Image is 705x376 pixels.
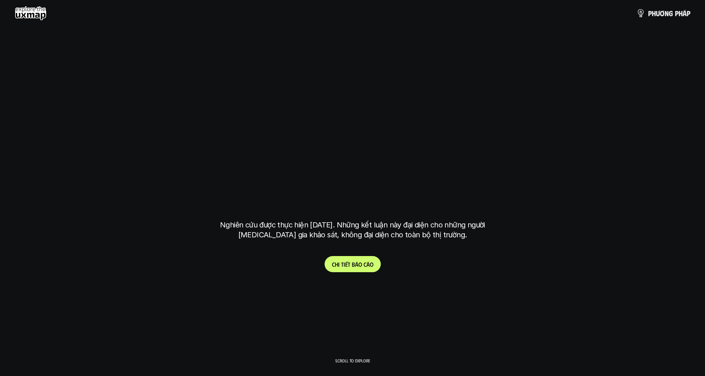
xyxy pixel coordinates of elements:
span: i [344,261,345,268]
span: h [679,9,683,17]
span: h [652,9,656,17]
span: ơ [660,9,665,17]
span: p [648,9,652,17]
p: Scroll to explore [335,358,370,363]
p: Nghiên cứu được thực hiện [DATE]. Những kết luận này đại diện cho những người [MEDICAL_DATA] gia ... [215,220,490,240]
span: o [358,261,362,268]
a: phươngpháp [636,6,690,21]
span: b [352,261,355,268]
span: p [687,9,690,17]
span: á [366,261,370,268]
span: ế [345,261,348,268]
h1: tại [GEOGRAPHIC_DATA] [222,173,484,204]
span: c [364,261,366,268]
span: h [335,261,338,268]
h1: phạm vi công việc của [218,115,487,146]
a: Chitiếtbáocáo [325,256,381,272]
span: ư [656,9,660,17]
span: C [332,261,335,268]
span: n [665,9,669,17]
span: p [675,9,679,17]
span: t [348,261,350,268]
span: o [370,261,373,268]
span: á [683,9,687,17]
span: g [669,9,673,17]
span: i [338,261,340,268]
h6: Kết quả nghiên cứu [327,97,383,106]
span: á [355,261,358,268]
span: t [341,261,344,268]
